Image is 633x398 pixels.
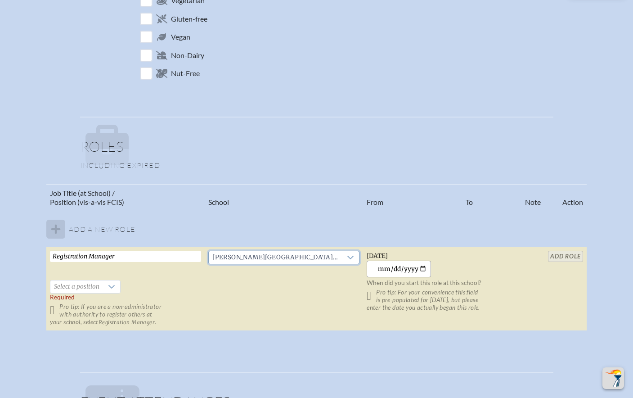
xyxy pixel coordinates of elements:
[171,51,204,60] span: Non-Dairy
[544,185,586,211] th: Action
[50,251,201,262] input: Job Title, eg, Science Teacher, 5th Grade
[50,303,201,326] p: Pro tip: If you are a non-administrator with authority to register others at your school, select .
[604,369,622,387] img: To the top
[80,139,553,161] h1: Roles
[602,367,624,389] button: Scroll Top
[50,280,103,293] span: Select a position
[462,185,522,211] th: To
[205,185,363,211] th: School
[367,289,518,312] p: Pro tip: For your convenience this field is pre-populated for [DATE], but please enter the date y...
[367,252,388,260] span: [DATE]
[171,32,190,41] span: Vegan
[363,185,462,211] th: From
[209,251,342,264] span: Lake Mary Preparatory School (Lake Mary)
[171,69,200,78] span: Nut-Free
[367,279,518,287] p: When did you start this role at this school?
[521,185,544,211] th: Note
[171,14,207,23] span: Gluten-free
[99,319,155,326] span: Registration Manager
[50,294,75,301] span: Required
[80,161,553,170] p: Including expired
[46,185,205,211] th: Job Title (at School) / Position (vis-a-vis FCIS)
